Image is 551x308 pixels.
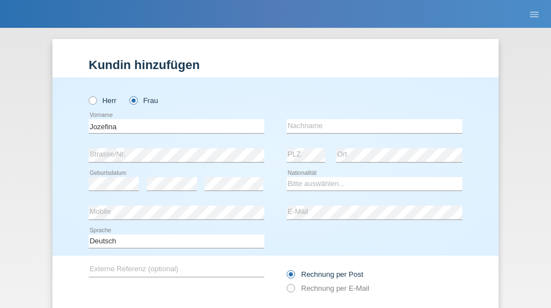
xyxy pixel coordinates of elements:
input: Rechnung per E-Mail [287,284,294,298]
a: menu [523,11,545,17]
input: Rechnung per Post [287,270,294,284]
label: Rechnung per Post [287,270,363,278]
i: menu [529,9,540,20]
input: Herr [89,96,96,104]
label: Frau [129,96,158,105]
label: Herr [89,96,117,105]
label: Rechnung per E-Mail [287,284,369,292]
h1: Kundin hinzufügen [89,58,462,72]
input: Frau [129,96,137,104]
